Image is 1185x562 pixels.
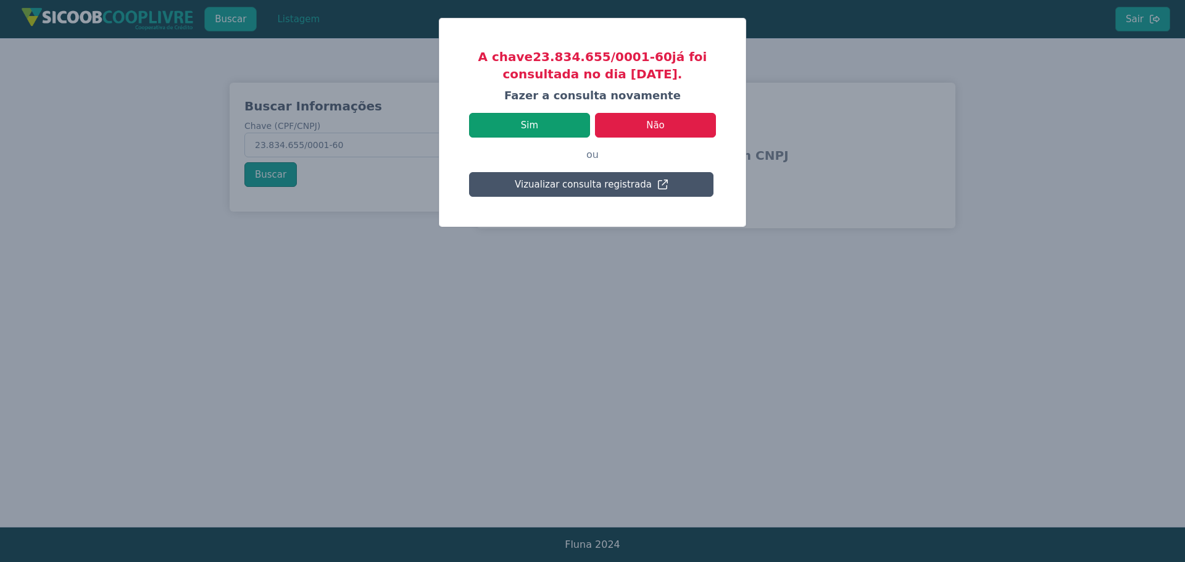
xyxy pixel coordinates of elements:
[469,48,716,83] h3: A chave 23.834.655/0001-60 já foi consultada no dia [DATE].
[469,172,713,197] button: Vizualizar consulta registrada
[469,113,590,138] button: Sim
[595,113,716,138] button: Não
[469,138,716,172] p: ou
[469,88,716,103] h4: Fazer a consulta novamente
